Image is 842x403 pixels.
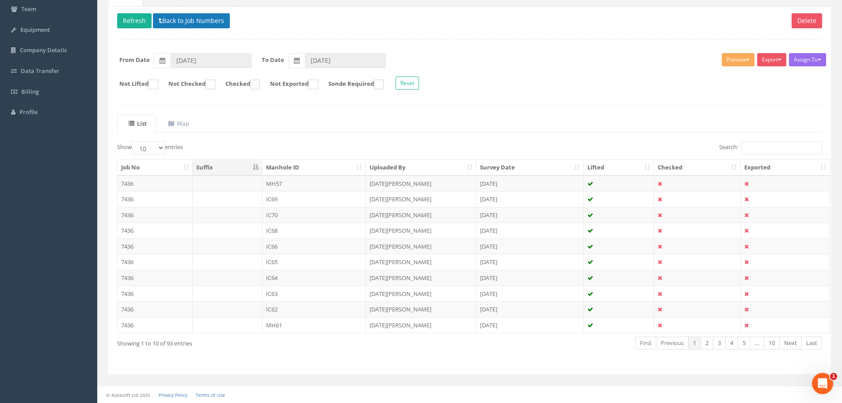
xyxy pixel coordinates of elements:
[106,392,150,398] small: © Kullasoft Ltd 2025
[21,88,39,96] span: Billing
[119,56,150,64] label: From Date
[779,337,802,349] a: Next
[217,80,260,89] label: Checked
[584,160,655,176] th: Lifted: activate to sort column ascending
[366,270,476,286] td: [DATE][PERSON_NAME]
[118,286,193,302] td: 7436
[366,207,476,223] td: [DATE][PERSON_NAME]
[366,160,476,176] th: Uploaded By: activate to sort column ascending
[117,13,152,28] button: Refresh
[117,141,183,154] label: Show entries
[750,337,764,349] a: …
[738,337,751,349] a: 5
[118,301,193,317] td: 7436
[713,337,726,349] a: 3
[20,46,67,54] span: Company Details
[476,317,584,333] td: [DATE]
[635,337,656,349] a: First
[263,317,366,333] td: MH61
[157,115,198,133] a: Map
[757,53,786,66] button: Export
[118,191,193,207] td: 7436
[476,207,584,223] td: [DATE]
[366,176,476,192] td: [DATE][PERSON_NAME]
[117,115,156,133] a: List
[263,160,366,176] th: Manhole ID: activate to sort column ascending
[812,373,833,394] iframe: Intercom live chat
[261,80,318,89] label: Not Exported
[263,176,366,192] td: MH57
[118,176,193,192] td: 7436
[263,286,366,302] td: IC63
[129,119,147,127] uib-tab-heading: List
[118,207,193,223] td: 7436
[263,207,366,223] td: IC70
[262,56,284,64] label: To Date
[792,13,822,28] button: Delete
[118,317,193,333] td: 7436
[159,392,187,398] a: Privacy Policy
[830,373,837,380] span: 1
[476,191,584,207] td: [DATE]
[722,53,754,66] button: Preview
[305,53,386,68] input: To Date
[196,392,225,398] a: Terms of Use
[168,119,189,127] uib-tab-heading: Map
[741,141,822,154] input: Search:
[263,254,366,270] td: IC65
[725,337,738,349] a: 4
[741,160,830,176] th: Exported: activate to sort column ascending
[476,176,584,192] td: [DATE]
[19,108,38,116] span: Profile
[366,286,476,302] td: [DATE][PERSON_NAME]
[171,53,251,68] input: From Date
[476,160,584,176] th: Survey Date: activate to sort column ascending
[476,286,584,302] td: [DATE]
[654,160,741,176] th: Checked: activate to sort column ascending
[263,223,366,238] td: IC68
[789,53,826,66] button: Assign To
[366,238,476,254] td: [DATE][PERSON_NAME]
[21,67,59,75] span: Data Transfer
[118,238,193,254] td: 7436
[160,80,215,89] label: Not Checked
[320,80,384,89] label: Sonde Required
[476,223,584,238] td: [DATE]
[21,5,36,13] span: Team
[476,301,584,317] td: [DATE]
[476,270,584,286] td: [DATE]
[110,80,158,89] label: Not Lifted
[263,238,366,254] td: IC66
[118,270,193,286] td: 7436
[366,301,476,317] td: [DATE][PERSON_NAME]
[153,13,230,28] button: Back to Job Numbers
[476,254,584,270] td: [DATE]
[801,337,822,349] a: Last
[263,191,366,207] td: IC69
[719,141,822,154] label: Search:
[132,141,165,154] select: Showentries
[366,223,476,238] td: [DATE][PERSON_NAME]
[764,337,780,349] a: 10
[366,191,476,207] td: [DATE][PERSON_NAME]
[118,223,193,238] td: 7436
[117,336,403,348] div: Showing 1 to 10 of 93 entries
[263,301,366,317] td: IC62
[263,270,366,286] td: IC64
[20,26,50,34] span: Equipment
[366,317,476,333] td: [DATE][PERSON_NAME]
[656,337,689,349] a: Previous
[476,238,584,254] td: [DATE]
[688,337,701,349] a: 1
[701,337,713,349] a: 2
[193,160,263,176] th: Suffix: activate to sort column descending
[396,77,419,90] button: Reset
[118,160,193,176] th: Job No: activate to sort column ascending
[118,254,193,270] td: 7436
[366,254,476,270] td: [DATE][PERSON_NAME]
